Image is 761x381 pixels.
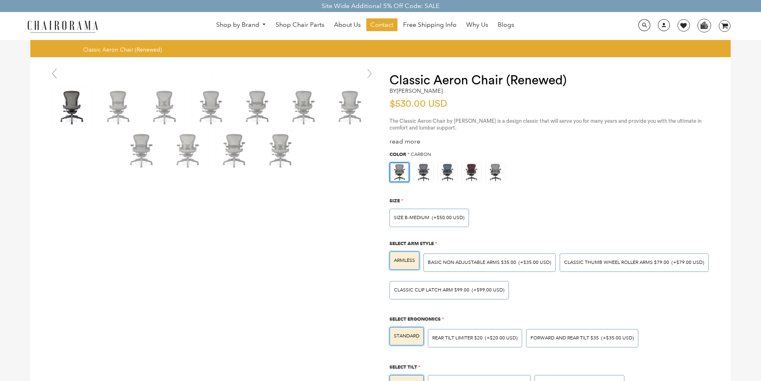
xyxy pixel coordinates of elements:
[390,163,409,182] img: https://apo-admin.mageworx.com/front/img/chairorama.myshopify.com/ae6848c9e4cbaa293e2d516f385ec6e...
[389,99,447,109] span: $530.00 USD
[389,197,400,203] span: Size
[394,287,469,293] span: Classic Clip Latch Arm $99.00
[389,118,701,130] span: The Classic Aeron Chair by [PERSON_NAME] is a design classic that will serve you for many years a...
[486,163,505,182] img: https://apo-admin.mageworx.com/front/img/chairorama.myshopify.com/ae6848c9e4cbaa293e2d516f385ec6e...
[462,18,492,31] a: Why Us
[472,288,505,293] span: (+$99.00 USD)
[334,21,361,29] span: About Us
[215,130,254,170] img: Classic Aeron Chair (Renewed) - chairorama
[145,87,185,127] img: Classic Aeron Chair (Renewed) - chairorama
[394,215,429,221] span: SIZE B-MEDIUM
[564,259,669,265] span: Classic Thumb Wheel Roller Arms $79.00
[276,21,324,29] span: Shop Chair Parts
[168,130,208,170] img: Classic Aeron Chair (Renewed) - chairorama
[137,18,594,33] nav: DesktopNavigation
[389,364,417,370] span: Select Tilt
[389,88,443,94] h2: by
[397,87,443,94] a: [PERSON_NAME]
[601,336,634,341] span: (+$35.00 USD)
[394,257,415,263] span: ARMLESS
[389,73,715,88] h1: Classic Aeron Chair (Renewed)
[389,240,434,246] span: Select Arm Style
[438,163,457,182] img: https://apo-admin.mageworx.com/front/img/chairorama.myshopify.com/934f279385142bb1386b89575167202...
[698,19,710,31] img: WhatsApp_Image_2024-07-12_at_16.23.01.webp
[83,46,165,53] nav: breadcrumbs
[466,21,488,29] span: Why Us
[428,259,516,265] span: BASIC NON ADJUSTABLE ARMS $35.00
[122,130,162,170] img: Classic Aeron Chair (Renewed) - chairorama
[494,18,518,31] a: Blogs
[330,18,365,31] a: About Us
[272,18,328,31] a: Shop Chair Parts
[432,335,483,341] span: Rear Tilt Limiter $20
[462,163,481,182] img: https://apo-admin.mageworx.com/front/img/chairorama.myshopify.com/f0a8248bab2644c909809aada6fe08d...
[399,18,461,31] a: Free Shipping Info
[52,87,92,127] img: Classic Aeron Chair (Renewed) - chairorama
[389,138,715,146] div: read more
[389,316,441,322] span: Select Ergonomics
[394,333,419,339] span: STANDARD
[23,19,103,33] img: chairorama
[414,163,433,182] img: https://apo-admin.mageworx.com/front/img/chairorama.myshopify.com/f520d7dfa44d3d2e85a5fe9a0a95ca9...
[238,87,278,127] img: Classic Aeron Chair (Renewed) - chairorama
[330,87,370,127] img: Classic Aeron Chair (Renewed) - chairorama
[403,21,457,29] span: Free Shipping Info
[99,87,139,127] img: Classic Aeron Chair (Renewed) - chairorama
[261,130,301,170] img: Classic Aeron Chair (Renewed) - chairorama
[366,18,397,31] a: Contact
[498,21,514,29] span: Blogs
[485,336,518,341] span: (+$20.00 USD)
[531,335,599,341] span: Forward And Rear Tilt $35
[191,87,231,127] img: Classic Aeron Chair (Renewed) - chairorama
[212,19,270,31] a: Shop by Brand
[370,21,393,29] span: Contact
[672,260,704,265] span: (+$79.00 USD)
[411,152,431,158] span: Carbon
[389,151,406,157] span: Color
[519,260,551,265] span: (+$35.00 USD)
[284,87,324,127] img: Classic Aeron Chair (Renewed) - chairorama
[432,215,465,220] span: (+$50.00 USD)
[83,46,162,53] span: Classic Aeron Chair (Renewed)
